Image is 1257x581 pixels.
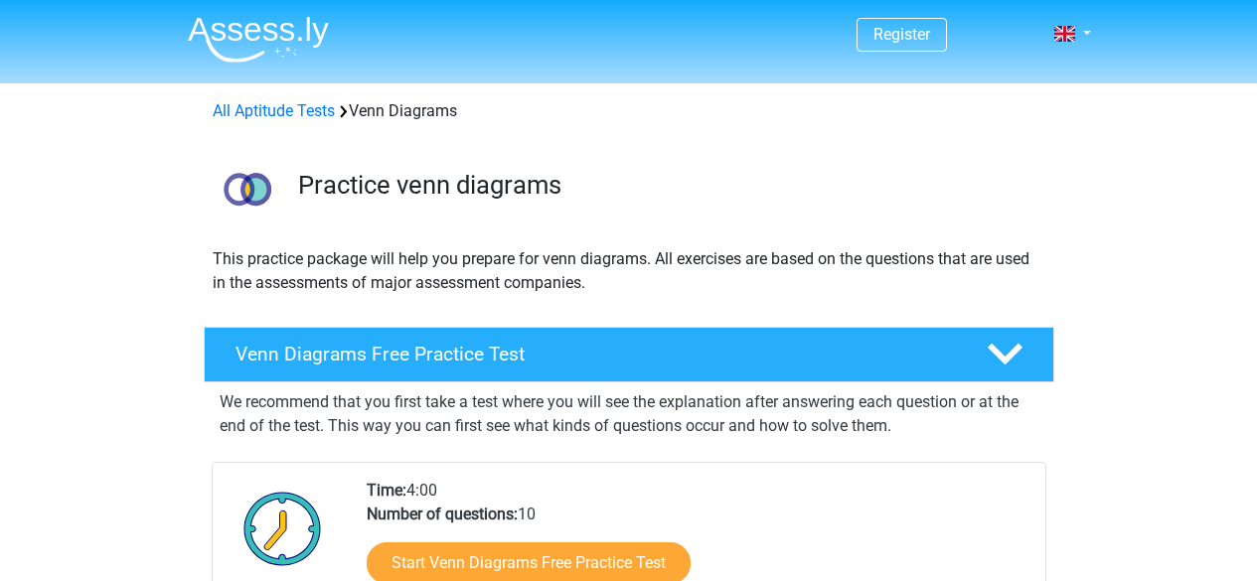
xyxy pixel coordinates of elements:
div: Venn Diagrams [205,99,1053,123]
a: Register [873,25,930,44]
p: This practice package will help you prepare for venn diagrams. All exercises are based on the que... [213,247,1045,295]
img: venn diagrams [205,147,289,231]
a: Venn Diagrams Free Practice Test [196,327,1062,382]
p: We recommend that you first take a test where you will see the explanation after answering each q... [220,390,1038,438]
h3: Practice venn diagrams [298,170,1038,201]
b: Number of questions: [367,505,518,523]
b: Time: [367,481,406,500]
a: All Aptitude Tests [213,101,335,120]
img: Clock [233,479,333,578]
img: Assessly [188,16,329,63]
h4: Venn Diagrams Free Practice Test [236,343,955,365]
